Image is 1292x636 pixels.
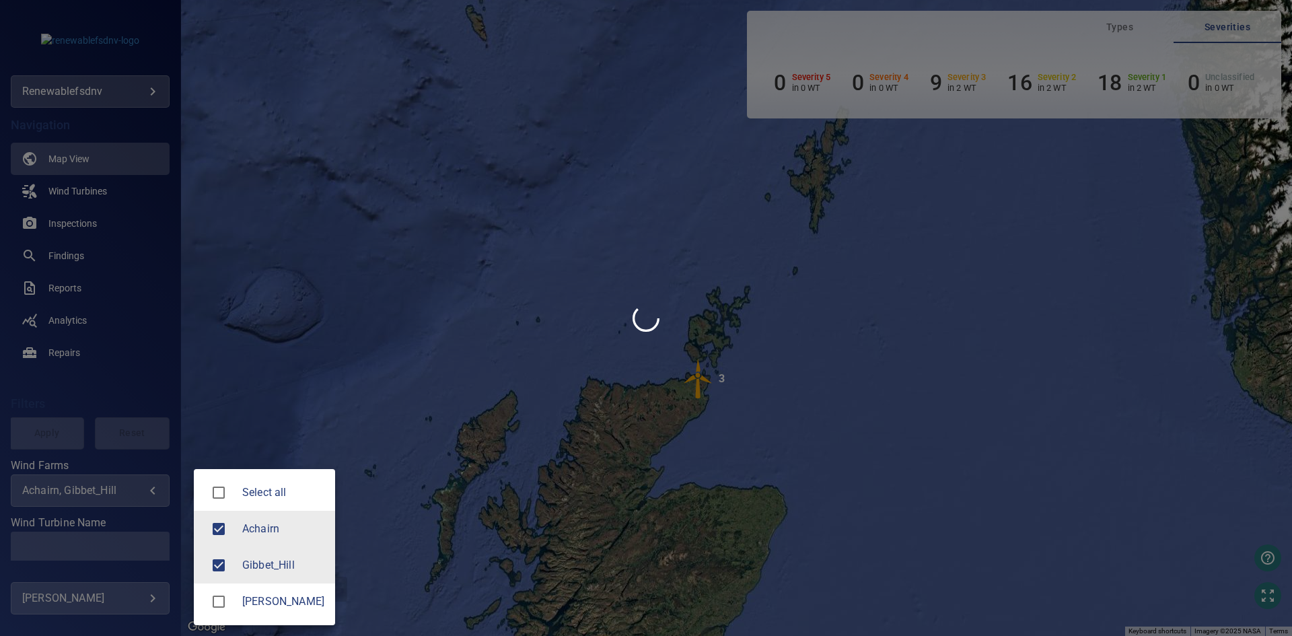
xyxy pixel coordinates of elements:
[242,521,324,537] span: Achairn
[205,588,233,616] span: Lochhead
[242,594,324,610] div: Wind Farms Lochhead
[242,594,324,610] span: [PERSON_NAME]
[242,521,324,537] div: Wind Farms Achairn
[242,557,324,573] div: Wind Farms Gibbet_Hill
[242,485,324,501] span: Select all
[205,551,233,579] span: Gibbet_Hill
[205,515,233,543] span: Achairn
[242,557,324,573] span: Gibbet_Hill
[194,469,335,625] ul: Achairn, Gibbet_Hill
